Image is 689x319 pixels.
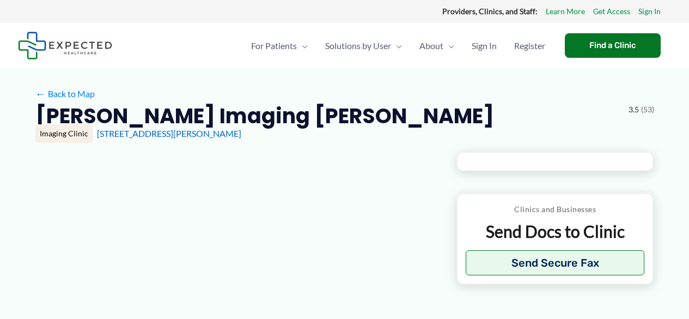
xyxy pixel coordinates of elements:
span: (53) [641,103,654,117]
div: Imaging Clinic [35,124,93,143]
img: Expected Healthcare Logo - side, dark font, small [18,32,112,59]
button: Send Secure Fax [466,250,645,275]
span: Register [514,27,545,65]
span: Menu Toggle [443,27,454,65]
strong: Providers, Clinics, and Staff: [442,7,538,16]
a: Find a Clinic [565,33,661,58]
span: For Patients [251,27,297,65]
a: ←Back to Map [35,86,95,102]
span: 3.5 [629,103,639,117]
h2: [PERSON_NAME] Imaging [PERSON_NAME] [35,103,494,129]
a: [STREET_ADDRESS][PERSON_NAME] [97,128,241,139]
a: Sign In [638,4,661,19]
p: Send Docs to Clinic [466,221,645,242]
nav: Primary Site Navigation [242,27,554,65]
span: Menu Toggle [391,27,402,65]
a: AboutMenu Toggle [411,27,463,65]
span: ← [35,88,46,99]
a: Solutions by UserMenu Toggle [316,27,411,65]
a: Register [505,27,554,65]
p: Clinics and Businesses [466,202,645,216]
span: Solutions by User [325,27,391,65]
a: Sign In [463,27,505,65]
a: Learn More [546,4,585,19]
a: For PatientsMenu Toggle [242,27,316,65]
span: About [419,27,443,65]
span: Sign In [472,27,497,65]
span: Menu Toggle [297,27,308,65]
a: Get Access [593,4,630,19]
